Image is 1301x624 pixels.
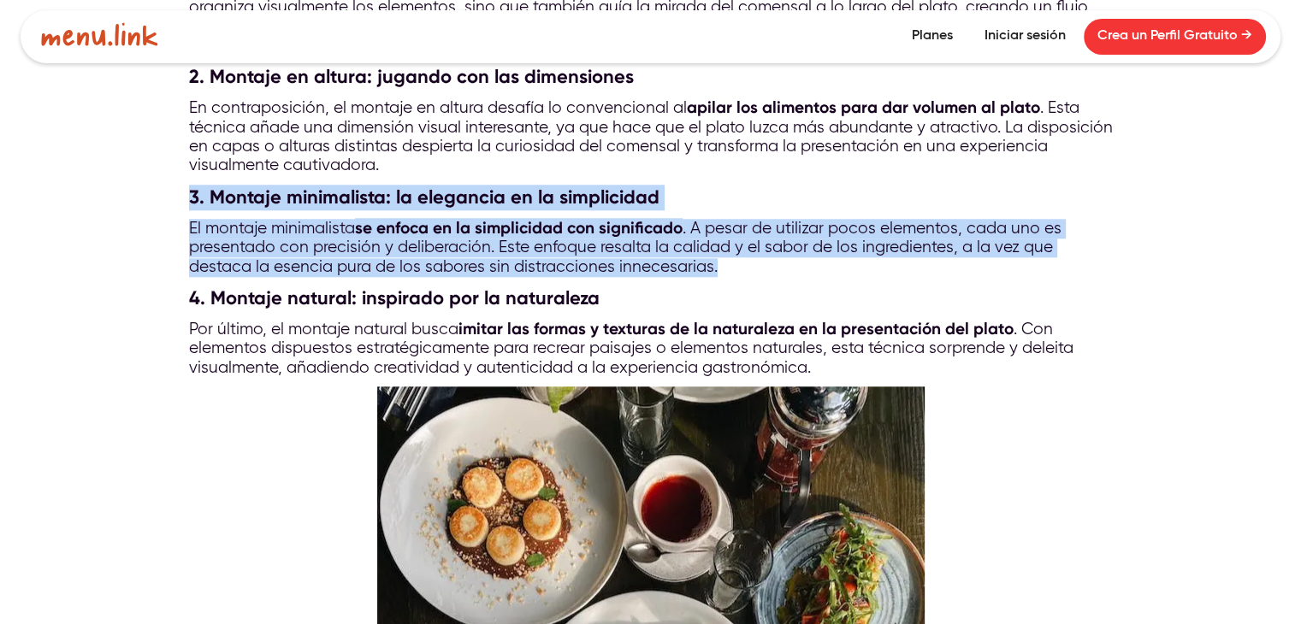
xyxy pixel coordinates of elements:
[189,286,1113,311] h3: 4. Montaje natural: inspirado por la naturaleza
[189,98,1113,176] p: En contraposición, el montaje en altura desafía lo convencional al . Esta técnica añade una dimen...
[971,19,1079,55] a: Iniciar sesión
[1084,19,1266,55] a: Crea un Perfil Gratuito →
[458,319,1014,338] strong: imitar las formas y texturas de la naturaleza en la presentación del plato
[898,19,967,55] a: Planes
[189,219,1113,277] p: El montaje minimalista . A pesar de utilizar pocos elementos, cada uno es presentado con precisió...
[355,218,683,238] strong: se enfoca en la simplicidad con significado
[189,185,1113,210] h3: 3. Montaje minimalista: la elegancia en la simplicidad
[189,320,1113,378] p: Por último, el montaje natural busca . Con elementos dispuestos estratégicamente para recrear pai...
[687,97,1040,117] strong: apilar los alimentos para dar volumen al plato
[189,64,1113,90] h3: 2. Montaje en altura: jugando con las dimensiones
